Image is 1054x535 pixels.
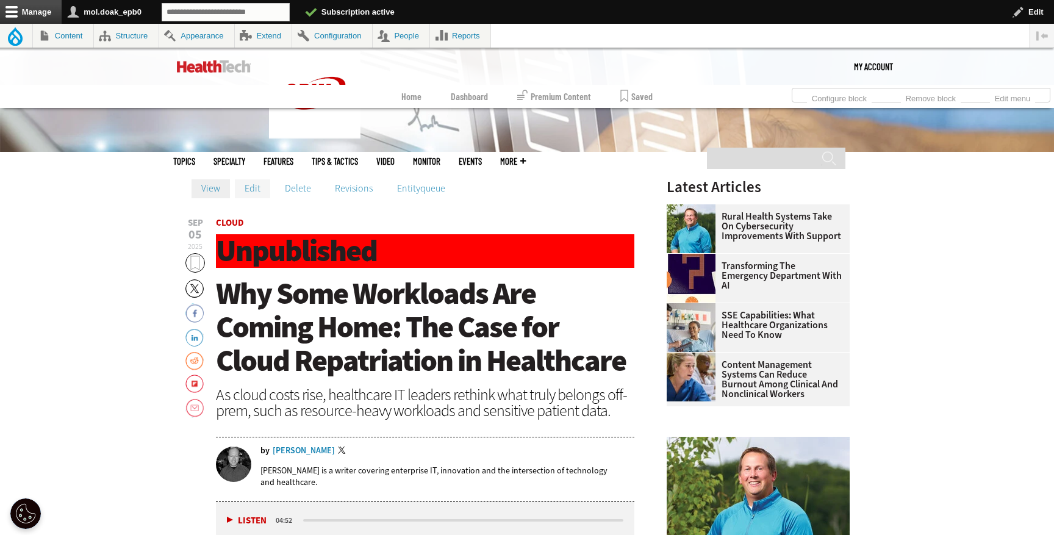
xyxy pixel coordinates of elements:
[807,90,872,104] a: Configure block
[216,447,251,482] img: Brian Horowitz
[260,465,634,488] p: [PERSON_NAME] is a writer covering enterprise IT, innovation and the intersection of technology a...
[667,360,842,399] a: Content Management Systems Can Reduce Burnout Among Clinical and Nonclinical Workers
[901,90,961,104] a: Remove block
[338,447,349,456] a: Twitter
[185,218,205,228] span: Sep
[430,24,490,48] a: Reports
[235,24,292,48] a: Extend
[269,48,360,138] img: Home
[667,179,850,195] h3: Latest Articles
[667,204,715,253] img: Jim Roeder
[667,303,715,352] img: Doctor speaking with patient
[990,90,1035,104] a: Edit menu
[274,515,301,526] div: duration
[177,60,251,73] img: Home
[94,24,159,48] a: Structure
[192,179,230,198] a: View
[667,303,722,313] a: Doctor speaking with patient
[517,85,591,108] a: Premium Content
[263,157,293,166] a: Features
[451,85,488,108] a: Dashboard
[10,498,41,529] button: Open Preferences
[667,353,722,362] a: nurses talk in front of desktop computer
[185,229,205,241] span: 05
[376,157,395,166] a: Video
[269,129,360,142] a: CDW
[854,48,893,85] a: My Account
[667,254,715,303] img: illustration of question mark
[173,157,195,166] span: Topics
[1030,24,1054,48] button: Vertical orientation
[260,447,270,455] span: by
[292,24,371,48] a: Configuration
[216,273,626,381] span: Why Some Workloads Are Coming Home: The Case for Cloud Repatriation in Healthcare
[459,157,482,166] a: Events
[387,179,455,198] a: Entityqueue
[667,261,842,290] a: Transforming the Emergency Department with AI
[667,311,842,340] a: SSE Capabilities: What Healthcare Organizations Need to Know
[620,85,653,108] a: Saved
[235,179,270,198] a: Edit
[373,24,430,48] a: People
[216,217,244,229] a: Cloud
[500,157,526,166] span: More
[10,498,41,529] div: Cookie Settings
[667,212,842,241] a: Rural Health Systems Take On Cybersecurity Improvements with Support
[227,516,267,525] button: Listen
[667,204,722,214] a: Jim Roeder
[33,24,93,48] a: Content
[413,157,440,166] a: MonITor
[275,179,321,198] a: Delete
[213,157,245,166] span: Specialty
[667,353,715,401] img: nurses talk in front of desktop computer
[216,234,634,268] h1: Unpublished
[325,179,382,198] a: Revisions
[401,85,421,108] a: Home
[667,254,722,264] a: illustration of question mark
[188,242,203,251] span: 2025
[216,387,634,418] div: As cloud costs rise, healthcare IT leaders rethink what truly belongs off-prem, such as resource-...
[273,447,335,455] a: [PERSON_NAME]
[312,157,358,166] a: Tips & Tactics
[159,24,234,48] a: Appearance
[854,48,893,85] div: User menu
